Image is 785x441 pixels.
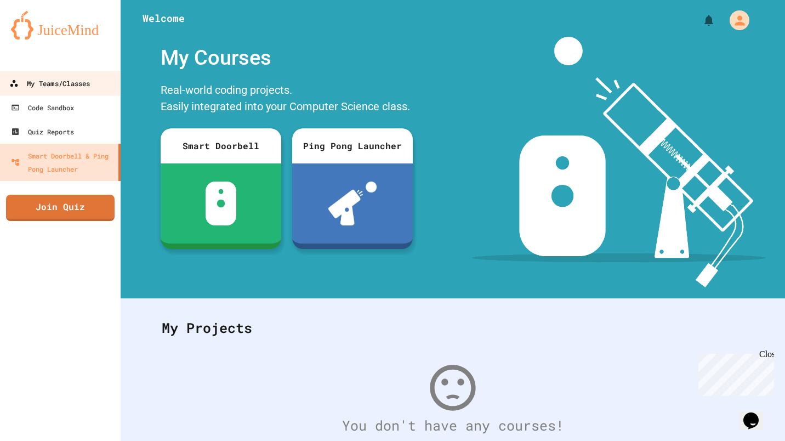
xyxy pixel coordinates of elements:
div: My Teams/Classes [9,77,90,91]
img: banner-image-my-projects.png [472,37,766,287]
div: Quiz Reports [11,125,74,138]
img: ppl-with-ball.png [328,182,377,225]
iframe: chat widget [694,349,774,396]
div: My Account [718,8,752,33]
div: Smart Doorbell [161,128,281,163]
div: My Projects [151,307,755,349]
div: Real-world coding projects. Easily integrated into your Computer Science class. [155,79,418,120]
img: sdb-white.svg [206,182,237,225]
div: Smart Doorbell & Ping Pong Launcher [11,149,114,176]
iframe: chat widget [739,397,774,430]
div: Code Sandbox [11,101,74,114]
div: You don't have any courses! [151,415,755,436]
div: Chat with us now!Close [4,4,76,70]
img: logo-orange.svg [11,11,110,39]
a: Join Quiz [6,195,115,221]
div: My Notifications [682,11,718,30]
div: My Courses [155,37,418,79]
div: Ping Pong Launcher [292,128,413,163]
